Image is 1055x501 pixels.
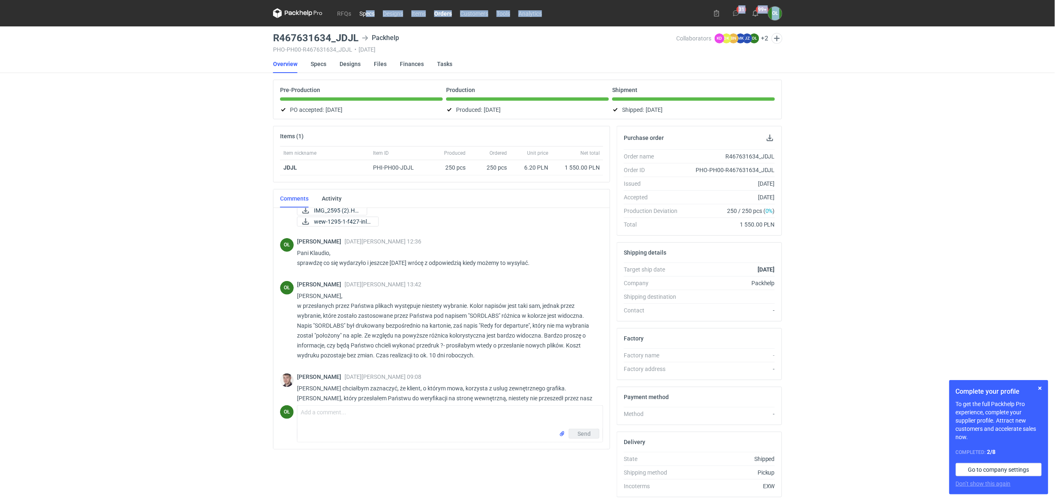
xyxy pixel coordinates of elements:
[729,7,743,20] button: 31
[684,410,775,418] div: -
[280,238,294,252] div: Olga Łopatowicz
[684,468,775,477] div: Pickup
[311,55,326,73] a: Specs
[297,217,379,227] a: wew-1295-1-f427-inla...
[373,163,428,172] div: PHI-PH00-JDJL
[624,135,664,141] h2: Purchase order
[280,238,294,252] figcaption: OŁ
[624,482,684,490] div: Incoterms
[577,431,591,437] span: Send
[624,439,645,445] h2: Delivery
[684,306,775,314] div: -
[727,207,775,215] span: 250 / 250 pcs ( )
[768,7,782,20] button: OŁ
[280,133,304,139] h2: Items (1)
[280,373,294,387] img: Maciej Sikora
[362,33,399,43] div: Packhelp
[283,164,297,171] strong: JDJL
[765,133,775,143] button: Download PO
[297,281,345,288] span: [PERSON_NAME]
[624,410,684,418] div: Method
[469,160,510,175] div: 250 pcs
[749,33,759,43] figcaption: OŁ
[684,351,775,359] div: -
[684,279,775,287] div: Packhelp
[956,463,1042,476] a: Go to company settings
[624,193,684,201] div: Accepted
[407,8,430,18] a: Items
[297,206,367,215] a: IMG_2595 (2).HEIC
[768,7,782,20] div: Olga Łopatowicz
[624,152,684,161] div: Order name
[624,335,644,342] h2: Factory
[772,33,782,44] button: Edit collaborators
[624,249,666,256] h2: Shipping details
[684,365,775,373] div: -
[956,387,1042,397] h1: Complete your profile
[446,105,609,115] div: Produced:
[484,105,501,115] span: [DATE]
[314,206,360,215] span: IMG_2595 (2).HEIC
[273,33,359,43] h3: R467631634_JDJL
[297,373,345,380] span: [PERSON_NAME]
[297,217,379,227] div: wew-1295-1-f427-inlay-gc1-300-v6 (3).pdf
[297,238,345,245] span: [PERSON_NAME]
[432,160,469,175] div: 250 pcs
[729,33,739,43] figcaption: BN
[430,8,456,18] a: Orders
[684,152,775,161] div: R467631634_JDJL
[569,429,599,439] button: Send
[280,87,320,93] p: Pre-Production
[765,208,773,214] span: 0%
[684,482,775,490] div: EXW
[273,55,297,73] a: Overview
[492,8,514,18] a: Tools
[280,105,443,115] div: PO accepted:
[400,55,424,73] a: Finances
[379,8,407,18] a: Designs
[280,405,294,419] figcaption: OŁ
[624,293,684,301] div: Shipping destination
[987,449,996,455] strong: 2 / 8
[612,87,637,93] p: Shipment
[761,35,768,42] button: +2
[326,105,342,115] span: [DATE]
[742,33,752,43] figcaption: JZ
[624,207,684,215] div: Production Deviation
[624,279,684,287] div: Company
[444,150,466,156] span: Produced
[456,8,492,18] a: Customers
[446,87,475,93] p: Production
[624,265,684,274] div: Target ship date
[355,8,379,18] a: Specs
[684,193,775,201] div: [DATE]
[514,8,546,18] a: Analytics
[489,150,507,156] span: Ordered
[345,281,421,288] span: [DATE][PERSON_NAME] 13:42
[676,35,711,42] span: Collaborators
[314,217,372,226] span: wew-1295-1-f427-inla...
[624,365,684,373] div: Factory address
[280,281,294,295] div: Olga Łopatowicz
[715,33,725,43] figcaption: KD
[624,306,684,314] div: Contact
[580,150,600,156] span: Net total
[527,150,548,156] span: Unit price
[758,266,775,273] strong: [DATE]
[956,448,1042,456] div: Completed:
[624,351,684,359] div: Factory name
[345,238,421,245] span: [DATE][PERSON_NAME] 12:36
[340,55,361,73] a: Designs
[297,291,596,360] p: [PERSON_NAME], w przesłanych przez Państwa plikach występuje niestety wybranie. Kolor napisów jes...
[374,55,387,73] a: Files
[736,33,746,43] figcaption: MK
[273,8,323,18] svg: Packhelp Pro
[280,405,294,419] div: Olga Łopatowicz
[283,150,316,156] span: Item nickname
[684,180,775,188] div: [DATE]
[624,455,684,463] div: State
[273,46,676,53] div: PHO-PH00-R467631634_JDJL [DATE]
